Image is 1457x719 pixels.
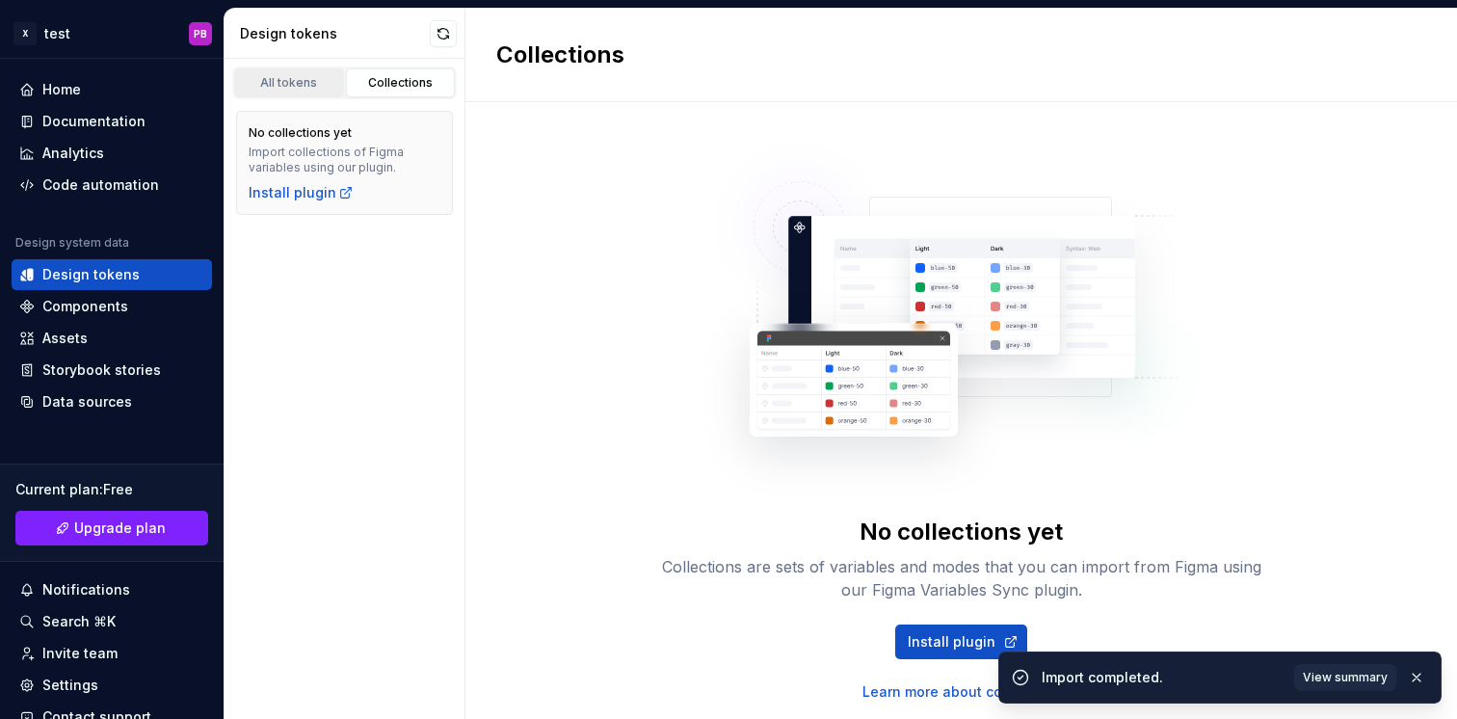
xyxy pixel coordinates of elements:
[12,74,212,105] a: Home
[240,24,430,43] div: Design tokens
[44,24,70,43] div: test
[353,75,449,91] div: Collections
[13,22,37,45] div: X
[12,323,212,354] a: Assets
[12,670,212,701] a: Settings
[12,638,212,669] a: Invite team
[249,183,354,202] a: Install plugin
[42,360,161,380] div: Storybook stories
[908,632,995,652] span: Install plugin
[12,291,212,322] a: Components
[12,259,212,290] a: Design tokens
[12,170,212,200] a: Code automation
[12,606,212,637] button: Search ⌘K
[42,644,118,663] div: Invite team
[241,75,337,91] div: All tokens
[42,612,116,631] div: Search ⌘K
[860,517,1063,547] div: No collections yet
[895,625,1027,659] a: Install plugin
[42,112,146,131] div: Documentation
[653,555,1270,601] div: Collections are sets of variables and modes that you can import from Figma using our Figma Variab...
[1042,668,1283,687] div: Import completed.
[42,580,130,599] div: Notifications
[12,138,212,169] a: Analytics
[249,125,352,141] div: No collections yet
[42,297,128,316] div: Components
[194,26,207,41] div: PB
[42,144,104,163] div: Analytics
[862,682,1060,702] a: Learn more about collections
[42,265,140,284] div: Design tokens
[42,676,98,695] div: Settings
[15,480,208,499] div: Current plan : Free
[15,511,208,546] a: Upgrade plan
[74,519,166,538] span: Upgrade plan
[42,80,81,99] div: Home
[42,175,159,195] div: Code automation
[4,13,220,54] button: XtestPB
[42,392,132,412] div: Data sources
[12,386,212,417] a: Data sources
[1303,670,1388,685] span: View summary
[496,40,624,70] h2: Collections
[249,145,440,175] div: Import collections of Figma variables using our plugin.
[12,355,212,386] a: Storybook stories
[42,329,88,348] div: Assets
[1294,664,1396,691] button: View summary
[15,235,129,251] div: Design system data
[12,106,212,137] a: Documentation
[12,574,212,605] button: Notifications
